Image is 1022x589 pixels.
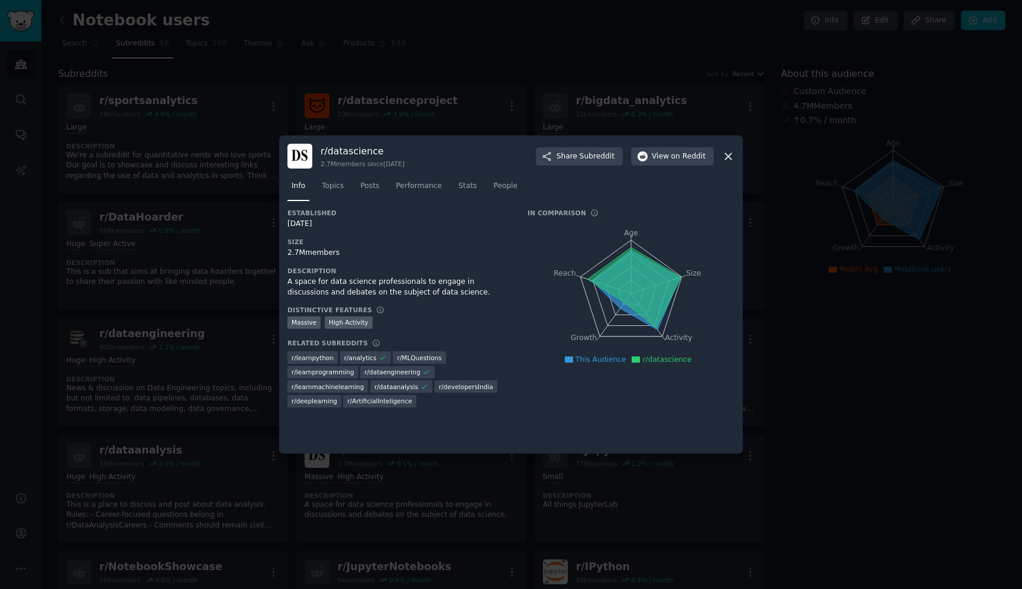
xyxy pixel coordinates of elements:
h3: Description [287,267,511,275]
div: [DATE] [287,219,511,229]
span: r/ deeplearning [292,397,337,405]
tspan: Reach [554,269,576,277]
span: r/ ArtificialInteligence [347,397,412,405]
div: 2.7M members since [DATE] [321,160,405,168]
span: r/ dataengineering [364,368,420,376]
a: People [489,177,522,201]
span: This Audience [575,355,626,364]
img: datascience [287,144,312,169]
span: View [652,151,706,162]
span: Stats [458,181,477,192]
button: ShareSubreddit [536,147,623,166]
a: Stats [454,177,481,201]
h3: Related Subreddits [287,339,368,347]
h3: Size [287,238,511,246]
span: r/ dataanalysis [374,383,418,391]
tspan: Age [624,229,638,237]
tspan: Size [686,269,701,277]
h3: r/ datascience [321,145,405,157]
div: High Activity [325,316,373,329]
span: r/ learnprogramming [292,368,354,376]
span: Subreddit [580,151,615,162]
span: Performance [396,181,442,192]
tspan: Growth [571,334,597,342]
a: Posts [356,177,383,201]
tspan: Activity [665,334,693,342]
h3: In Comparison [528,209,586,217]
span: r/ MLQuestions [397,354,441,362]
a: Performance [392,177,446,201]
h3: Established [287,209,511,217]
span: on Reddit [671,151,706,162]
a: Info [287,177,309,201]
span: Topics [322,181,344,192]
span: r/datascience [642,355,691,364]
div: Massive [287,316,321,329]
span: Info [292,181,305,192]
div: A space for data science professionals to engage in discussions and debates on the subject of dat... [287,277,511,297]
span: Posts [360,181,379,192]
span: r/ learnpython [292,354,334,362]
span: People [493,181,518,192]
div: 2.7M members [287,248,511,258]
span: r/ learnmachinelearning [292,383,364,391]
span: Share [557,151,615,162]
a: Topics [318,177,348,201]
span: r/ analytics [344,354,377,362]
button: Viewon Reddit [631,147,714,166]
h3: Distinctive Features [287,306,372,314]
span: r/ developersIndia [439,383,493,391]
